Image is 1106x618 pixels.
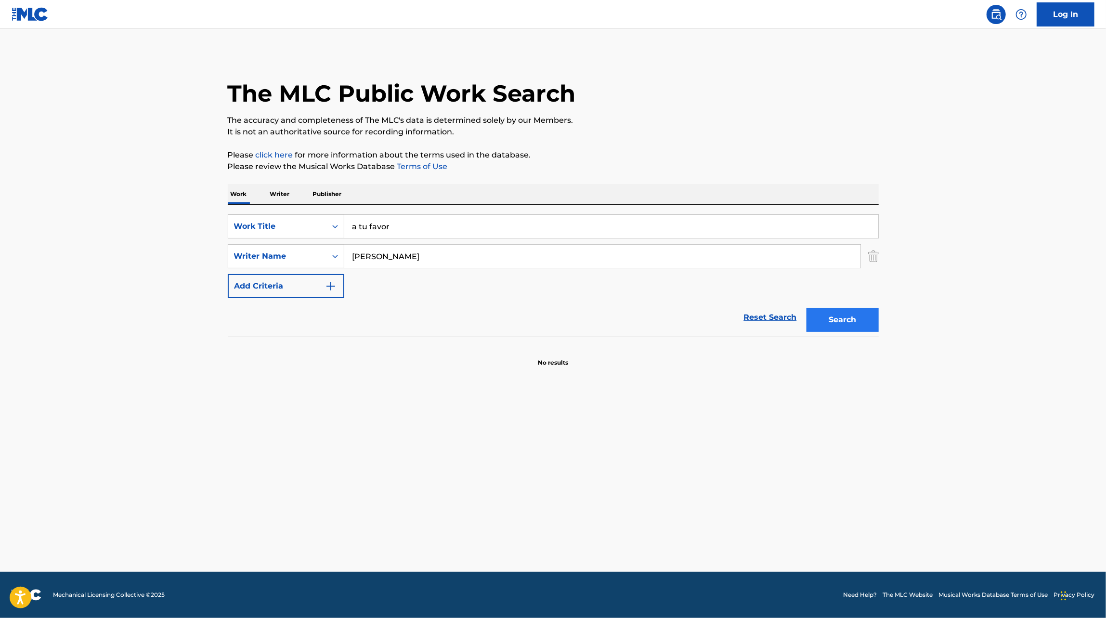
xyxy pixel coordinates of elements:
[395,162,448,171] a: Terms of Use
[987,5,1006,24] a: Public Search
[325,280,337,292] img: 9d2ae6d4665cec9f34b9.svg
[1061,581,1067,610] div: Arrastrar
[310,184,345,204] p: Publisher
[228,161,879,172] p: Please review the Musical Works Database
[228,214,879,337] form: Search Form
[234,250,321,262] div: Writer Name
[228,126,879,138] p: It is not an authoritative source for recording information.
[12,589,41,601] img: logo
[228,149,879,161] p: Please for more information about the terms used in the database.
[868,244,879,268] img: Delete Criterion
[843,591,877,599] a: Need Help?
[53,591,165,599] span: Mechanical Licensing Collective © 2025
[1054,591,1094,599] a: Privacy Policy
[538,347,568,367] p: No results
[228,115,879,126] p: The accuracy and completeness of The MLC's data is determined solely by our Members.
[228,79,576,108] h1: The MLC Public Work Search
[234,221,321,232] div: Work Title
[739,307,802,328] a: Reset Search
[228,184,250,204] p: Work
[883,591,933,599] a: The MLC Website
[12,7,49,21] img: MLC Logo
[228,274,344,298] button: Add Criteria
[1058,572,1106,618] div: Widget de chat
[807,308,879,332] button: Search
[256,150,293,159] a: click here
[938,591,1048,599] a: Musical Works Database Terms of Use
[1012,5,1031,24] div: Help
[267,184,293,204] p: Writer
[1037,2,1094,26] a: Log In
[1015,9,1027,20] img: help
[1058,572,1106,618] iframe: Chat Widget
[990,9,1002,20] img: search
